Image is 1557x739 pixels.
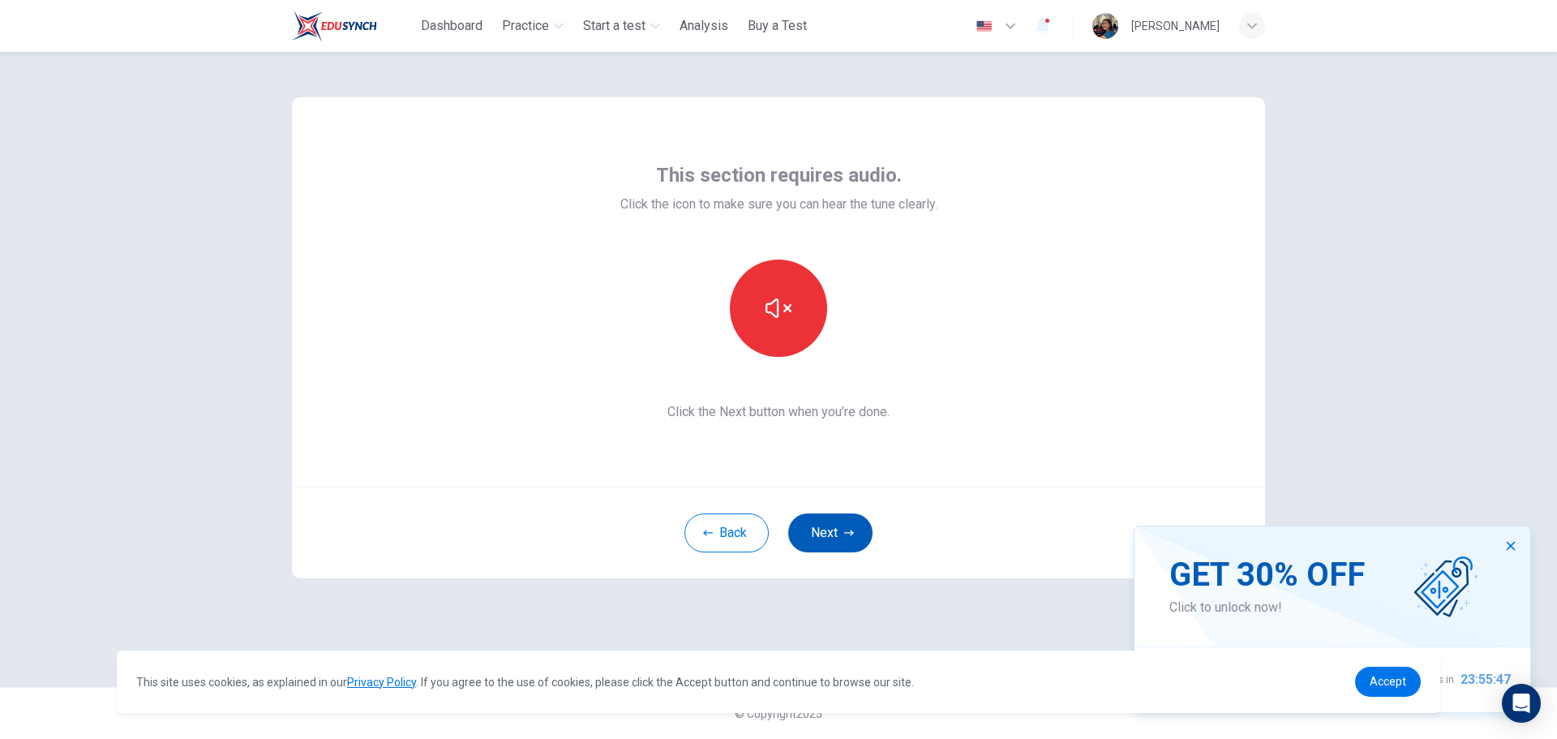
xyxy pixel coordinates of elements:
[421,16,483,36] span: Dashboard
[788,513,873,552] button: Next
[292,10,377,42] img: ELTC logo
[680,16,728,36] span: Analysis
[656,162,902,188] span: This section requires audio.
[136,676,914,689] span: This site uses cookies, as explained in our . If you agree to the use of cookies, please click th...
[1370,675,1406,688] span: Accept
[414,11,489,41] button: Dashboard
[1131,16,1220,36] div: [PERSON_NAME]
[620,195,937,214] span: Click the icon to make sure you can hear the tune clearly.
[1169,598,1365,617] span: Click to unlock now!
[583,16,646,36] span: Start a test
[974,20,994,32] img: en
[117,651,1440,713] div: cookieconsent
[577,11,667,41] button: Start a test
[502,16,549,36] span: Practice
[620,402,937,422] span: Click the Next button when you’re done.
[735,707,822,720] span: © Copyright 2025
[495,11,570,41] button: Practice
[1092,13,1118,39] img: Profile picture
[741,11,813,41] button: Buy a Test
[748,16,807,36] span: Buy a Test
[673,11,735,41] button: Analysis
[1502,684,1541,723] div: Open Intercom Messenger
[292,10,414,42] a: ELTC logo
[1169,556,1365,595] span: GET 30% OFF
[684,513,769,552] button: Back
[347,676,416,689] a: Privacy Policy
[1460,670,1511,690] span: 23:55:47
[1355,667,1421,697] a: dismiss cookie message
